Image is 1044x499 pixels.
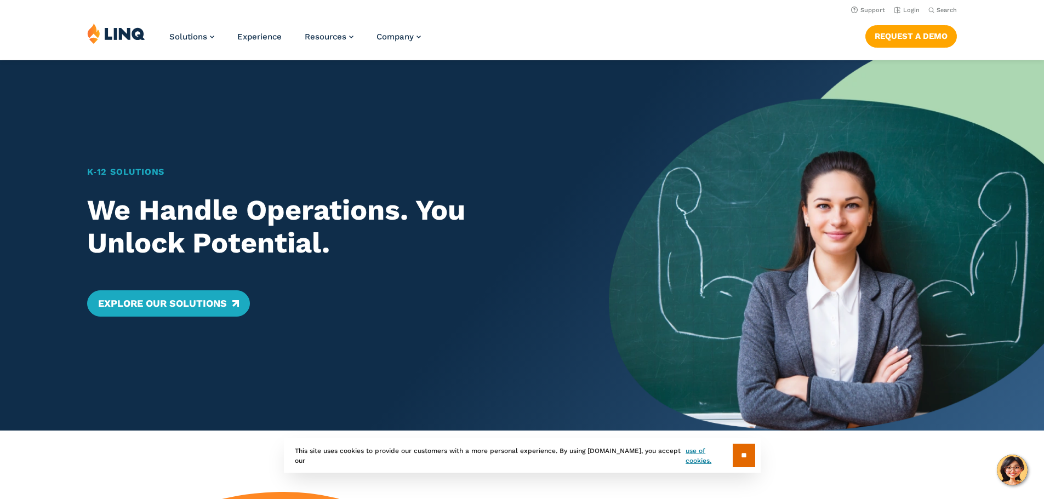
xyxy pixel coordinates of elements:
[894,7,920,14] a: Login
[237,32,282,42] a: Experience
[686,446,732,466] a: use of cookies.
[851,7,885,14] a: Support
[169,23,421,59] nav: Primary Navigation
[169,32,214,42] a: Solutions
[305,32,346,42] span: Resources
[169,32,207,42] span: Solutions
[87,165,567,179] h1: K‑12 Solutions
[865,23,957,47] nav: Button Navigation
[376,32,414,42] span: Company
[87,194,567,260] h2: We Handle Operations. You Unlock Potential.
[87,23,145,44] img: LINQ | K‑12 Software
[305,32,353,42] a: Resources
[928,6,957,14] button: Open Search Bar
[937,7,957,14] span: Search
[284,438,761,473] div: This site uses cookies to provide our customers with a more personal experience. By using [DOMAIN...
[87,290,250,317] a: Explore Our Solutions
[997,455,1028,485] button: Hello, have a question? Let’s chat.
[609,60,1044,431] img: Home Banner
[865,25,957,47] a: Request a Demo
[376,32,421,42] a: Company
